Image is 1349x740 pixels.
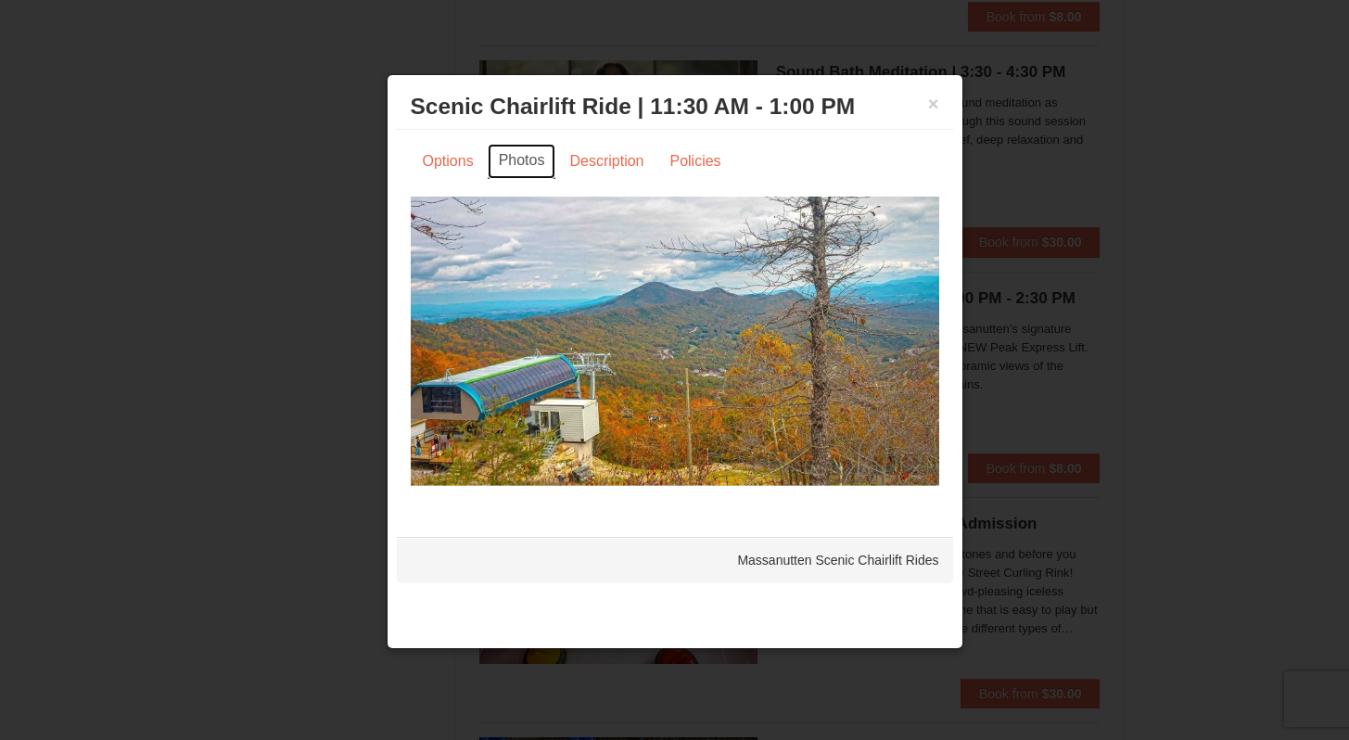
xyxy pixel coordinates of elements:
div: Massanutten Scenic Chairlift Rides [397,537,953,583]
img: 24896431-13-a88f1aaf.jpg [411,197,939,486]
h3: Scenic Chairlift Ride | 11:30 AM - 1:00 PM [411,93,939,121]
button: × [928,95,939,113]
a: Description [557,144,655,179]
a: Policies [657,144,732,179]
a: Options [411,144,486,179]
a: Photos [488,144,556,179]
